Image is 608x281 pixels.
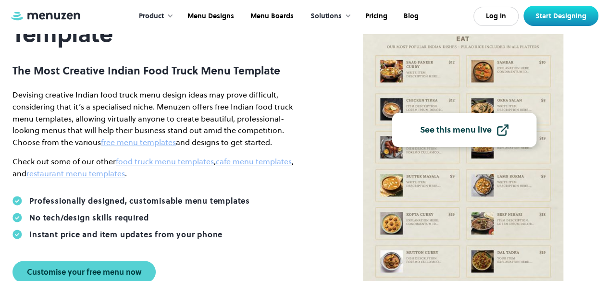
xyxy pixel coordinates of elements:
div: No tech/design skills required [29,213,149,222]
a: food truck menu templates [116,156,214,167]
a: cafe menu templates [216,156,292,167]
div: Solutions [301,1,356,31]
a: Menu Designs [178,1,241,31]
a: Start Designing [523,6,598,26]
div: Professionally designed, customisable menu templates [29,196,250,206]
a: free menu templates [101,137,176,147]
a: Blog [395,1,426,31]
div: Instant price and item updates from your phone [29,230,223,239]
div: Solutions [310,11,342,22]
a: restaurant menu templates [26,168,125,179]
p: The Most Creative Indian Food Truck Menu Template [12,64,301,77]
div: Customise your free menu now [27,268,141,276]
a: Log In [473,7,519,26]
a: Menu Boards [241,1,301,31]
div: See this menu live [420,125,492,134]
p: Devising creative Indian food truck menu design ideas may prove difficult, considering that it’s ... [12,89,301,148]
p: Check out some of our other , , and . [12,156,301,180]
div: Product [139,11,164,22]
div: Product [129,1,178,31]
a: Pricing [356,1,395,31]
a: See this menu live [392,113,536,147]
